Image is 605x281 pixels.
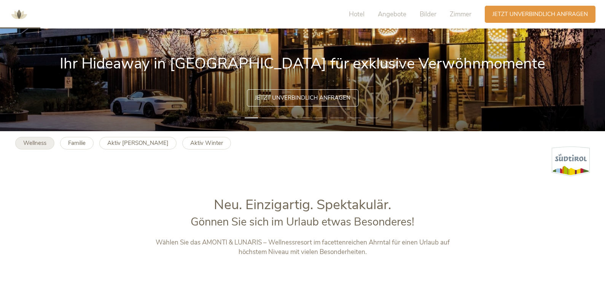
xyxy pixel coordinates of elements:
[190,139,223,147] b: Aktiv Winter
[214,195,391,214] span: Neu. Einzigartig. Spektakulär.
[23,139,46,147] b: Wellness
[15,137,54,149] a: Wellness
[552,146,590,176] img: Südtirol
[60,137,94,149] a: Familie
[99,137,177,149] a: Aktiv [PERSON_NAME]
[8,3,30,26] img: AMONTI & LUNARIS Wellnessresort
[68,139,86,147] b: Familie
[182,137,231,149] a: Aktiv Winter
[144,238,462,257] p: Wählen Sie das AMONTI & LUNARIS – Wellnessresort im facettenreichen Ahrntal für einen Urlaub auf ...
[191,214,414,229] span: Gönnen Sie sich im Urlaub etwas Besonderes!
[255,94,350,102] span: Jetzt unverbindlich anfragen
[378,10,406,19] span: Angebote
[8,11,30,17] a: AMONTI & LUNARIS Wellnessresort
[420,10,436,19] span: Bilder
[450,10,471,19] span: Zimmer
[349,10,365,19] span: Hotel
[107,139,169,147] b: Aktiv [PERSON_NAME]
[492,10,588,18] span: Jetzt unverbindlich anfragen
